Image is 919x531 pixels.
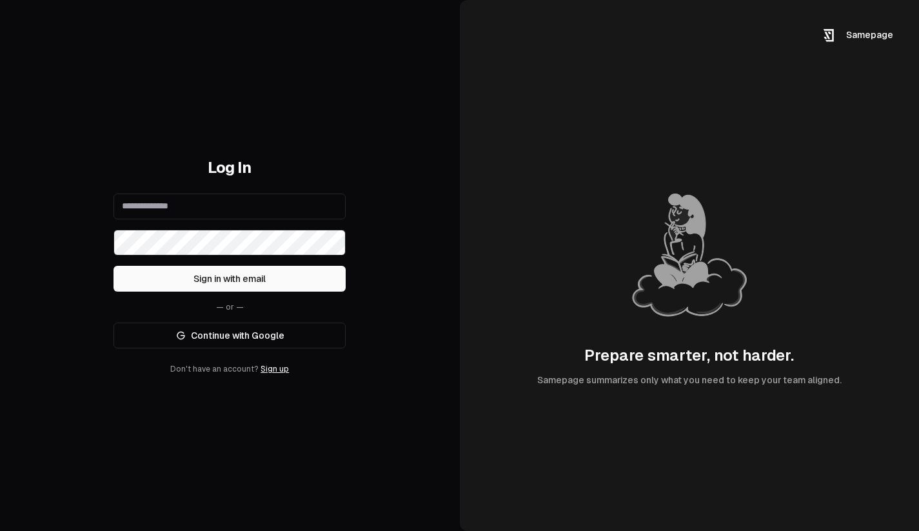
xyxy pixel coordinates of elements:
a: Continue with Google [114,323,346,348]
div: Samepage summarizes only what you need to keep your team aligned. [537,374,842,386]
a: Sign up [261,365,289,374]
div: — or — [114,302,346,312]
button: Sign in with email [114,266,346,292]
h1: Log In [114,157,346,178]
div: Don't have an account? [114,364,346,374]
span: Samepage [846,30,893,40]
div: Prepare smarter, not harder. [584,345,794,366]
